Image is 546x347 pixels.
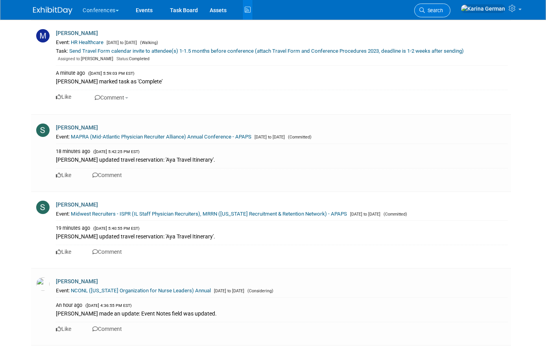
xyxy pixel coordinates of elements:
[56,124,98,131] a: [PERSON_NAME]
[36,201,50,214] img: S.jpg
[56,39,70,45] span: Event:
[92,93,131,102] button: Comment
[114,56,149,61] span: Completed
[33,7,72,15] img: ExhibitDay
[56,288,70,293] span: Event:
[56,30,98,36] a: [PERSON_NAME]
[56,326,71,332] a: Like
[56,94,71,100] a: Like
[71,134,251,140] a: MAPRA (Mid-Atlantic Physician Recruiter Alliance) Annual Conference - APAPS
[56,249,71,255] a: Like
[36,124,50,137] img: S.jpg
[56,56,113,61] span: [PERSON_NAME]
[56,309,508,317] div: [PERSON_NAME] made an update: Event Notes field was updated.
[71,39,103,45] a: HR Healthcare
[56,211,70,217] span: Event:
[286,135,312,140] span: (Committed)
[56,278,98,284] a: [PERSON_NAME]
[56,48,68,54] span: Task:
[56,201,98,208] a: [PERSON_NAME]
[56,134,70,140] span: Event:
[245,288,273,293] span: (Considering)
[425,7,443,13] span: Search
[92,249,122,255] a: Comment
[138,40,158,45] span: (Walking)
[58,56,81,61] span: Assigned to:
[382,212,407,217] span: (Committed)
[83,303,132,308] span: ([DATE] 4:36:55 PM EST)
[71,288,211,293] a: NCONL ([US_STATE] Organization for Nurse Leaders) Annual
[348,212,380,217] span: [DATE] to [DATE]
[56,70,85,76] span: A minute ago
[212,288,244,293] span: [DATE] to [DATE]
[105,40,137,45] span: [DATE] to [DATE]
[56,172,71,178] a: Like
[36,29,50,42] img: M.jpg
[56,225,90,231] span: 19 minutes ago
[56,155,508,164] div: [PERSON_NAME] updated travel reservation: 'Aya Travel Itinerary'.
[69,48,464,54] a: Send Travel Form calendar invite to attendee(s) 1-1.5 months before conference (attach Travel For...
[56,77,508,85] div: [PERSON_NAME] marked task as 'Complete'
[56,148,90,154] span: 18 minutes ago
[86,71,135,76] span: ([DATE] 5:59:03 PM EST)
[92,326,122,332] a: Comment
[56,302,82,308] span: An hour ago
[461,4,505,13] img: Karina German
[116,56,129,61] span: Status:
[92,172,122,178] a: Comment
[414,4,450,17] a: Search
[253,135,285,140] span: [DATE] to [DATE]
[91,149,140,154] span: ([DATE] 5:42:25 PM EST)
[56,232,508,240] div: [PERSON_NAME] updated travel reservation: 'Aya Travel Itinerary'.
[91,226,140,231] span: ([DATE] 5:40:55 PM EST)
[71,211,347,217] a: Midwest Recruiters - ISPR (IL Staff Physician Recruiters), MRRN ([US_STATE] Recruitment & Retenti...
